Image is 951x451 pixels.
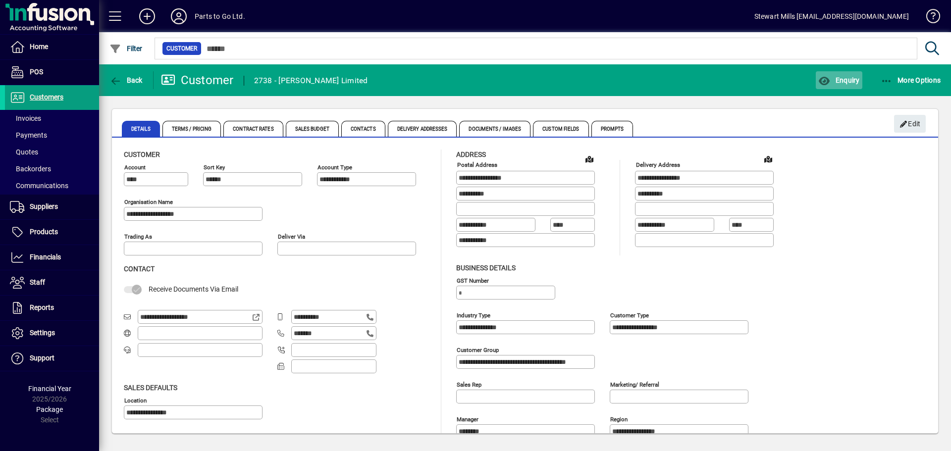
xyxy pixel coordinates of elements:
[5,35,99,59] a: Home
[899,116,921,132] span: Edit
[195,8,245,24] div: Parts to Go Ltd.
[610,415,628,422] mat-label: Region
[166,44,197,53] span: Customer
[30,43,48,50] span: Home
[317,164,352,171] mat-label: Account Type
[456,150,486,158] span: Address
[30,354,54,362] span: Support
[30,329,55,337] span: Settings
[36,405,63,413] span: Package
[28,385,71,393] span: Financial Year
[5,60,99,85] a: POS
[223,121,283,137] span: Contract Rates
[254,73,368,89] div: 2738 - [PERSON_NAME] Limited
[610,381,659,388] mat-label: Marketing/ Referral
[124,397,147,403] mat-label: Location
[149,285,238,293] span: Receive Documents Via Email
[107,71,145,89] button: Back
[610,311,649,318] mat-label: Customer type
[163,7,195,25] button: Profile
[99,71,154,89] app-page-header-button: Back
[818,76,859,84] span: Enquiry
[10,148,38,156] span: Quotes
[388,121,457,137] span: Delivery Addresses
[124,164,146,171] mat-label: Account
[5,110,99,127] a: Invoices
[341,121,385,137] span: Contacts
[5,270,99,295] a: Staff
[30,228,58,236] span: Products
[131,7,163,25] button: Add
[457,311,490,318] mat-label: Industry type
[457,415,478,422] mat-label: Manager
[109,76,143,84] span: Back
[162,121,221,137] span: Terms / Pricing
[286,121,339,137] span: Sales Budget
[5,296,99,320] a: Reports
[124,199,173,205] mat-label: Organisation name
[760,151,776,167] a: View on map
[5,220,99,245] a: Products
[816,71,862,89] button: Enquiry
[754,8,909,24] div: Stewart Mills [EMAIL_ADDRESS][DOMAIN_NAME]
[5,177,99,194] a: Communications
[5,144,99,160] a: Quotes
[161,72,234,88] div: Customer
[124,233,152,240] mat-label: Trading as
[457,277,489,284] mat-label: GST Number
[591,121,634,137] span: Prompts
[124,150,160,158] span: Customer
[5,321,99,346] a: Settings
[5,245,99,270] a: Financials
[456,264,516,272] span: Business details
[10,114,41,122] span: Invoices
[30,68,43,76] span: POS
[581,151,597,167] a: View on map
[30,278,45,286] span: Staff
[122,121,160,137] span: Details
[459,121,530,137] span: Documents / Images
[5,160,99,177] a: Backorders
[10,165,51,173] span: Backorders
[30,93,63,101] span: Customers
[878,71,944,89] button: More Options
[30,202,58,210] span: Suppliers
[457,381,481,388] mat-label: Sales rep
[204,164,225,171] mat-label: Sort key
[5,195,99,219] a: Suppliers
[30,303,54,311] span: Reports
[124,265,155,273] span: Contact
[457,346,499,353] mat-label: Customer group
[124,384,177,392] span: Sales defaults
[109,45,143,52] span: Filter
[5,346,99,371] a: Support
[894,115,926,133] button: Edit
[533,121,588,137] span: Custom Fields
[10,182,68,190] span: Communications
[10,131,47,139] span: Payments
[5,127,99,144] a: Payments
[881,76,941,84] span: More Options
[919,2,939,34] a: Knowledge Base
[107,40,145,57] button: Filter
[30,253,61,261] span: Financials
[278,233,305,240] mat-label: Deliver via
